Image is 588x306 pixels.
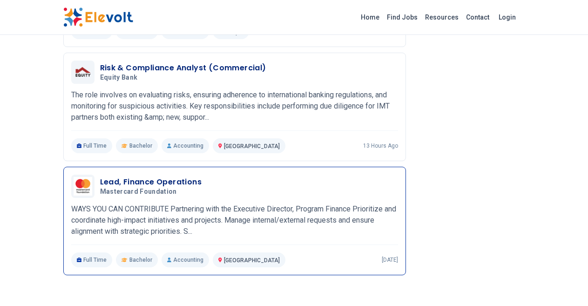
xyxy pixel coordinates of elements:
[71,89,398,123] p: The role involves on evaluating risks, ensuring adherence to international banking regulations, a...
[100,62,266,74] h3: Risk & Compliance Analyst (Commercial)
[74,66,92,79] img: Equity Bank
[357,10,383,25] a: Home
[100,188,177,196] span: Mastercard Foundation
[74,177,92,196] img: Mastercard Foundation
[63,7,133,27] img: Elevolt
[541,261,588,306] iframe: Chat Widget
[71,175,398,267] a: Mastercard FoundationLead, Finance OperationsMastercard FoundationWAYS YOU CAN CONTRIBUTE Partner...
[129,256,152,264] span: Bachelor
[421,10,462,25] a: Resources
[383,10,421,25] a: Find Jobs
[71,61,398,153] a: Equity BankRisk & Compliance Analyst (Commercial)Equity BankThe role involves on evaluating risks...
[162,252,209,267] p: Accounting
[224,257,280,264] span: [GEOGRAPHIC_DATA]
[363,142,398,150] p: 13 hours ago
[462,10,493,25] a: Contact
[382,256,398,264] p: [DATE]
[493,8,521,27] a: Login
[100,74,138,82] span: Equity Bank
[71,138,113,153] p: Full Time
[71,204,398,237] p: WAYS YOU CAN CONTRIBUTE Partnering with the Executive Director, Program Finance Prioritize and co...
[100,177,202,188] h3: Lead, Finance Operations
[71,252,113,267] p: Full Time
[162,138,209,153] p: Accounting
[224,143,280,150] span: [GEOGRAPHIC_DATA]
[129,142,152,150] span: Bachelor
